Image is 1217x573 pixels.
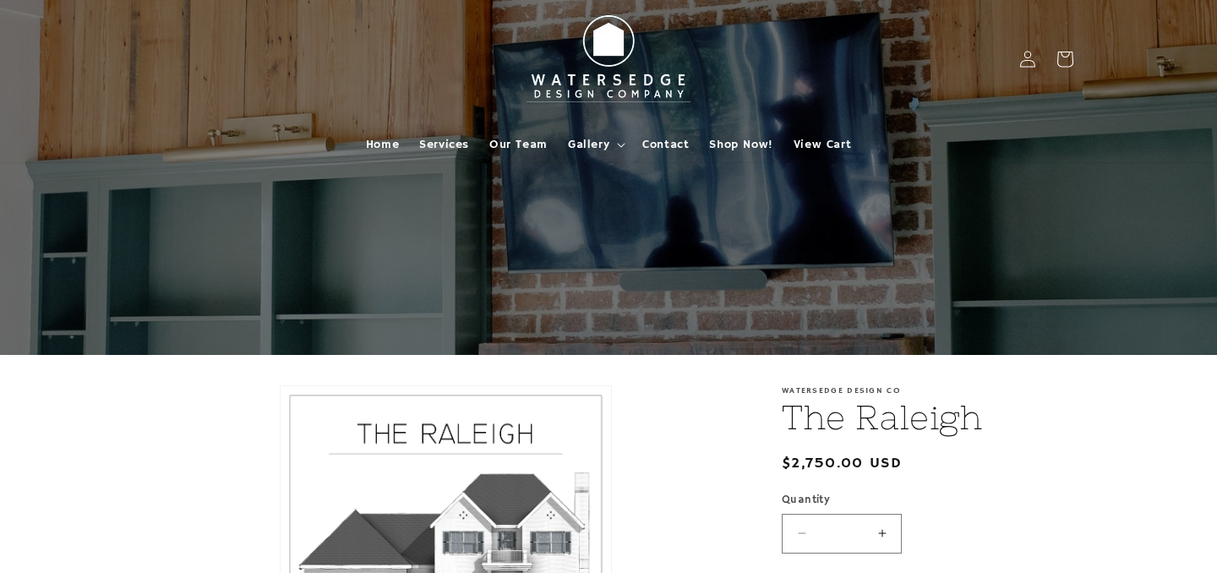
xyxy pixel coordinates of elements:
span: Services [419,137,469,152]
p: Watersedge Design Co [782,385,1073,396]
a: Our Team [479,127,558,162]
h1: The Raleigh [782,396,1073,439]
a: Contact [632,127,699,162]
span: View Cart [794,137,851,152]
span: Gallery [568,137,609,152]
a: View Cart [783,127,861,162]
summary: Gallery [558,127,632,162]
span: Home [366,137,399,152]
label: Quantity [782,492,1073,509]
span: $2,750.00 USD [782,452,902,475]
a: Shop Now! [699,127,783,162]
a: Home [356,127,409,162]
span: Shop Now! [709,137,772,152]
a: Services [409,127,479,162]
span: Contact [642,137,689,152]
span: Our Team [489,137,548,152]
img: Watersedge Design Co [516,7,701,112]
